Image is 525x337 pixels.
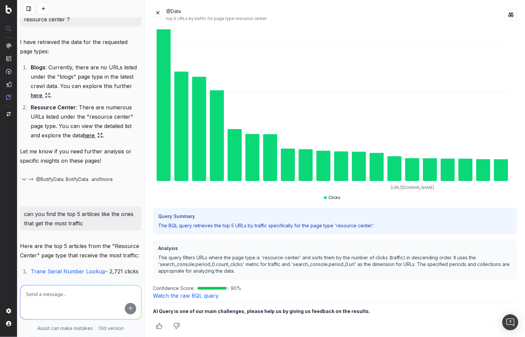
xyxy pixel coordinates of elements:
[153,292,219,299] a: Watch the raw BQL query
[28,176,88,183] button: @BotifyData: BotifyData
[231,285,242,292] span: 90 %
[153,308,370,314] b: AI Query is one of our main challenges, please help us by giving us feedback on the results.
[6,308,11,314] img: Setting
[31,91,50,100] a: here
[83,131,103,140] a: here
[167,8,505,21] div: @Data
[502,314,518,330] div: Open Intercom Messenger
[159,254,512,274] p: The query filters URLs where the page type is 'resource-center' and sorts them by the number of c...
[391,185,434,190] tspan: [URL][DOMAIN_NAME]
[6,43,11,48] img: Analytics
[6,56,11,61] img: Intelligence
[29,63,142,100] li: : Currently, there are no URLs listed under the "blogs" page type in the latest crawl data. You c...
[171,320,183,332] button: Thumbs down
[20,37,142,56] p: I have retrieved the data for the requested page types:
[88,176,120,183] div: and 1 more
[37,325,93,332] p: Assist can make mistakes
[24,209,138,228] p: can you find the top 5 artilces like the ones that get the most traffic
[159,245,512,252] h3: Analysis
[29,103,142,140] li: : There are numerous URLs listed under the "resource center" page type. You can view the detailed...
[6,69,11,74] img: Activation
[159,213,512,220] h3: Query Summary
[29,267,142,276] li: - 2,721 clicks
[6,94,11,100] img: Assist
[7,112,11,116] img: Switch project
[153,285,195,292] span: Confidence Score:
[36,176,88,183] span: @BotifyData: BotifyData
[20,241,142,260] p: Here are the top 5 articles from the "Resource Center" page type that receive the most traffic:
[31,268,105,275] a: Trane Serial Number Lookup
[153,320,165,332] button: Thumbs up
[167,16,505,21] div: top 5 URLs by traffic for page type resource center
[20,147,142,165] p: Let me know if you need further analysis or specific insights on these pages!
[31,64,45,71] strong: Blogs
[159,222,512,229] p: The BQL query retrieves the top 5 URLs by traffic specifically for the page type 'resource center'.
[329,195,341,200] span: Clicks
[31,104,76,111] strong: Resource Center
[6,82,11,87] img: Studio
[98,325,124,332] a: Old version
[6,5,12,14] img: Botify logo
[6,321,11,326] img: My account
